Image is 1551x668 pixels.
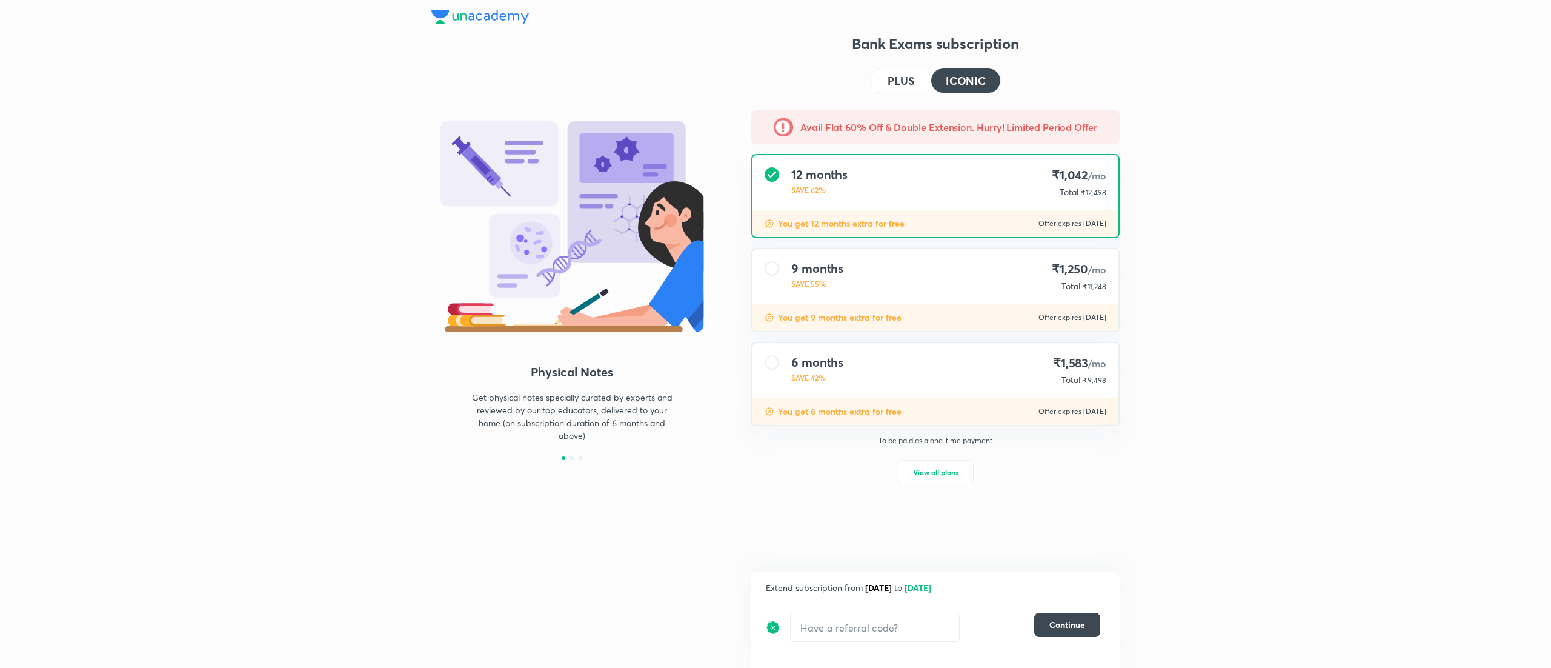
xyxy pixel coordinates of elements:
[1052,167,1106,184] h4: ₹1,042
[431,121,712,332] img: benefit_3_d9481b976b.svg
[1038,313,1106,322] p: Offer expires [DATE]
[778,406,902,418] p: You get 6 months extra for free
[1038,219,1106,229] p: Offer expires [DATE]
[765,313,774,322] img: discount
[1081,188,1106,197] span: ₹12,498
[1049,619,1085,631] span: Continue
[1083,282,1106,291] span: ₹11,248
[766,582,934,593] span: Extend subscription from to
[791,372,843,383] p: SAVE 42%
[913,466,958,478] span: View all plans
[865,582,892,593] span: [DATE]
[431,363,712,381] h4: Physical Notes
[1061,374,1080,386] p: Total
[431,10,529,24] img: Company Logo
[931,68,1000,93] button: ICONIC
[467,391,677,442] p: Get physical notes specially curated by experts and reviewed by our top educators, delivered to y...
[871,68,931,93] button: PLUS
[791,184,848,195] p: SAVE 62%
[946,75,986,86] h4: ICONIC
[791,261,843,276] h4: 9 months
[765,407,774,416] img: discount
[1083,376,1106,385] span: ₹9,498
[1088,263,1106,276] span: /mo
[888,75,914,86] h4: PLUS
[765,219,774,229] img: discount
[751,34,1120,53] h3: Bank Exams subscription
[1038,407,1106,416] p: Offer expires [DATE]
[774,118,793,137] img: -
[791,278,843,289] p: SAVE 55%
[766,613,780,642] img: discount
[1088,357,1106,370] span: /mo
[791,167,848,182] h4: 12 months
[1061,280,1080,292] p: Total
[905,582,931,593] span: [DATE]
[778,218,905,230] p: You get 12 months extra for free
[1053,355,1106,372] h4: ₹1,583
[800,120,1097,135] h5: Avail Flat 60% Off & Double Extension. Hurry! Limited Period Offer
[1060,186,1078,198] p: Total
[791,613,959,642] input: Have a referral code?
[791,355,843,370] h4: 6 months
[1052,261,1106,278] h4: ₹1,250
[898,460,974,484] button: View all plans
[778,312,902,324] p: You get 9 months extra for free
[1088,169,1106,182] span: /mo
[1034,613,1100,637] button: Continue
[742,436,1129,446] p: To be paid as a one-time payment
